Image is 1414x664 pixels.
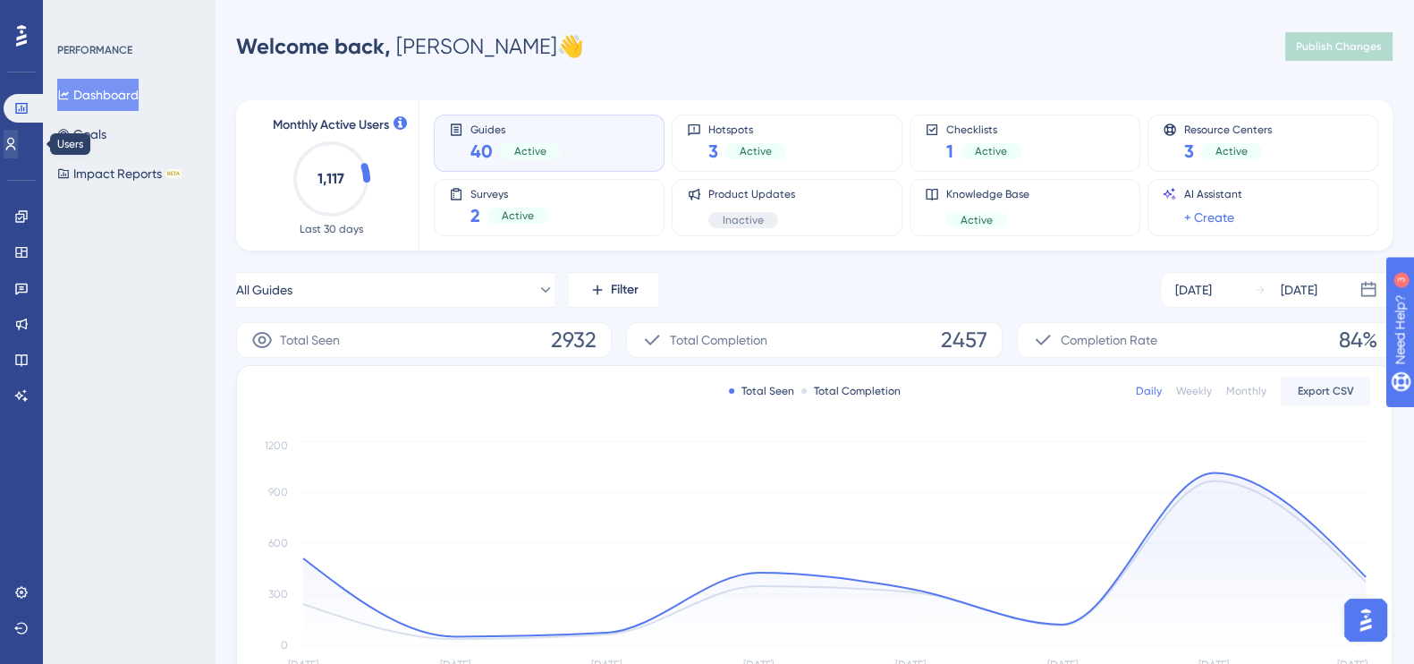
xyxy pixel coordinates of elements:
[946,187,1029,201] span: Knowledge Base
[514,144,546,158] span: Active
[1175,279,1212,301] div: [DATE]
[723,213,764,227] span: Inactive
[281,639,288,651] tspan: 0
[236,279,292,301] span: All Guides
[236,272,555,308] button: All Guides
[57,118,106,150] button: Goals
[729,384,794,398] div: Total Seen
[236,33,391,59] span: Welcome back,
[975,144,1007,158] span: Active
[470,203,480,228] span: 2
[670,329,767,351] span: Total Completion
[268,486,288,498] tspan: 900
[265,439,288,452] tspan: 1200
[1281,279,1317,301] div: [DATE]
[470,123,561,135] span: Guides
[708,123,786,135] span: Hotspots
[1215,144,1248,158] span: Active
[1281,377,1370,405] button: Export CSV
[124,9,130,23] div: 3
[57,43,132,57] div: PERFORMANCE
[551,326,597,354] span: 2932
[273,115,389,136] span: Monthly Active Users
[801,384,901,398] div: Total Completion
[1136,384,1162,398] div: Daily
[946,123,1021,135] span: Checklists
[569,272,658,308] button: Filter
[268,588,288,600] tspan: 300
[1061,329,1157,351] span: Completion Rate
[961,213,993,227] span: Active
[318,170,344,187] text: 1,117
[1296,39,1382,54] span: Publish Changes
[1298,384,1354,398] span: Export CSV
[1184,139,1194,164] span: 3
[280,329,340,351] span: Total Seen
[941,326,987,354] span: 2457
[1285,32,1393,61] button: Publish Changes
[470,139,493,164] span: 40
[946,139,953,164] span: 1
[1176,384,1212,398] div: Weekly
[1339,593,1393,647] iframe: UserGuiding AI Assistant Launcher
[1184,207,1234,228] a: + Create
[42,4,112,26] span: Need Help?
[470,187,548,200] span: Surveys
[708,139,718,164] span: 3
[165,169,182,178] div: BETA
[57,157,182,190] button: Impact ReportsBETA
[236,32,584,61] div: [PERSON_NAME] 👋
[611,279,639,301] span: Filter
[502,209,534,223] span: Active
[1339,326,1377,354] span: 84%
[1184,187,1242,201] span: AI Assistant
[740,144,772,158] span: Active
[708,187,795,201] span: Product Updates
[57,79,139,111] button: Dashboard
[1184,123,1272,135] span: Resource Centers
[300,222,363,236] span: Last 30 days
[268,537,288,549] tspan: 600
[1226,384,1266,398] div: Monthly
